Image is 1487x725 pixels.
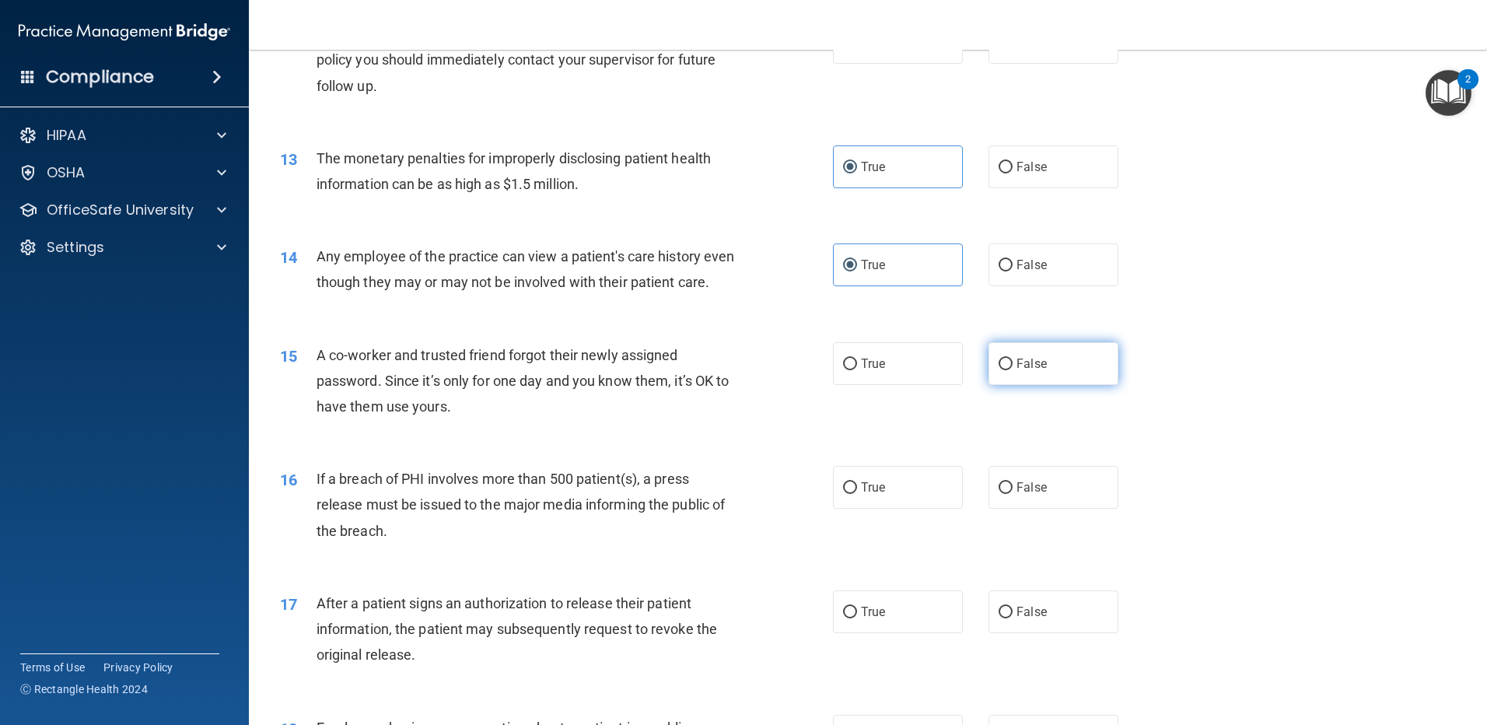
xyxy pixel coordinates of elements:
button: Open Resource Center, 2 new notifications [1426,70,1471,116]
a: Privacy Policy [103,660,173,675]
span: True [861,356,885,371]
a: OfficeSafe University [19,201,226,219]
span: The monetary penalties for improperly disclosing patient health information can be as high as $1.... [317,150,711,192]
span: Ⓒ Rectangle Health 2024 [20,681,148,697]
span: False [1016,356,1047,371]
span: If a breach of PHI involves more than 500 patient(s), a press release must be issued to the major... [317,471,726,538]
span: 14 [280,248,297,267]
input: True [843,607,857,618]
span: False [1016,604,1047,619]
a: Terms of Use [20,660,85,675]
input: False [999,482,1013,494]
span: False [1016,159,1047,174]
input: False [999,162,1013,173]
p: Settings [47,238,104,257]
span: Any employee of the practice can view a patient's care history even though they may or may not be... [317,248,735,290]
p: OSHA [47,163,86,182]
span: A co-worker and trusted friend forgot their newly assigned password. Since it’s only for one day ... [317,347,730,415]
span: False [1016,257,1047,272]
img: PMB logo [19,16,230,47]
input: True [843,359,857,370]
input: False [999,607,1013,618]
a: HIPAA [19,126,226,145]
p: OfficeSafe University [47,201,194,219]
input: True [843,482,857,494]
span: 13 [280,150,297,169]
span: True [861,159,885,174]
a: Settings [19,238,226,257]
input: False [999,359,1013,370]
a: OSHA [19,163,226,182]
span: True [861,257,885,272]
span: 16 [280,471,297,489]
input: False [999,260,1013,271]
span: True [861,604,885,619]
span: False [1016,480,1047,495]
span: True [861,480,885,495]
span: If you suspect that someone is violating the practice's privacy policy you should immediately con... [317,26,716,93]
h4: Compliance [46,66,154,88]
span: 17 [280,595,297,614]
div: 2 [1465,79,1471,100]
p: HIPAA [47,126,86,145]
input: True [843,260,857,271]
span: 15 [280,347,297,366]
span: After a patient signs an authorization to release their patient information, the patient may subs... [317,595,717,663]
input: True [843,162,857,173]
